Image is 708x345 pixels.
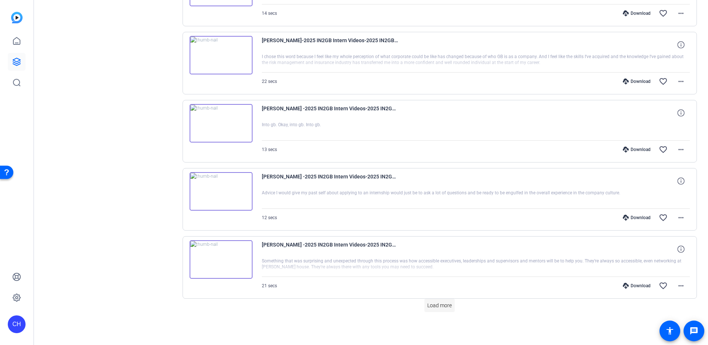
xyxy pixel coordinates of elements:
span: 13 secs [262,147,277,152]
mat-icon: more_horiz [677,77,685,86]
span: 22 secs [262,79,277,84]
div: Download [619,78,654,84]
mat-icon: more_horiz [677,9,685,18]
div: Download [619,10,654,16]
mat-icon: message [689,326,698,335]
div: Download [619,215,654,221]
span: 12 secs [262,215,277,220]
mat-icon: more_horiz [677,281,685,290]
div: Download [619,147,654,153]
span: [PERSON_NAME] -2025 IN2GB Intern Videos-2025 IN2GB Intern Videos-1754065375953-webcam [262,240,399,258]
button: Load more [424,299,455,312]
mat-icon: favorite_border [659,213,668,222]
span: 21 secs [262,283,277,288]
span: [PERSON_NAME]-2025 IN2GB Intern Videos-2025 IN2GB Intern Videos-1754067303211-webcam [262,36,399,54]
div: CH [8,315,26,333]
mat-icon: more_horiz [677,145,685,154]
img: thumb-nail [190,172,253,211]
mat-icon: favorite_border [659,145,668,154]
img: thumb-nail [190,36,253,74]
mat-icon: accessibility [665,326,674,335]
span: Load more [427,302,452,309]
mat-icon: favorite_border [659,77,668,86]
span: [PERSON_NAME] -2025 IN2GB Intern Videos-2025 IN2GB Intern Videos-1754065552801-webcam [262,104,399,122]
span: 14 secs [262,11,277,16]
div: Download [619,283,654,289]
span: [PERSON_NAME] -2025 IN2GB Intern Videos-2025 IN2GB Intern Videos-1754065491766-webcam [262,172,399,190]
mat-icon: favorite_border [659,281,668,290]
img: thumb-nail [190,104,253,143]
mat-icon: more_horiz [677,213,685,222]
mat-icon: favorite_border [659,9,668,18]
img: thumb-nail [190,240,253,279]
img: blue-gradient.svg [11,12,23,23]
